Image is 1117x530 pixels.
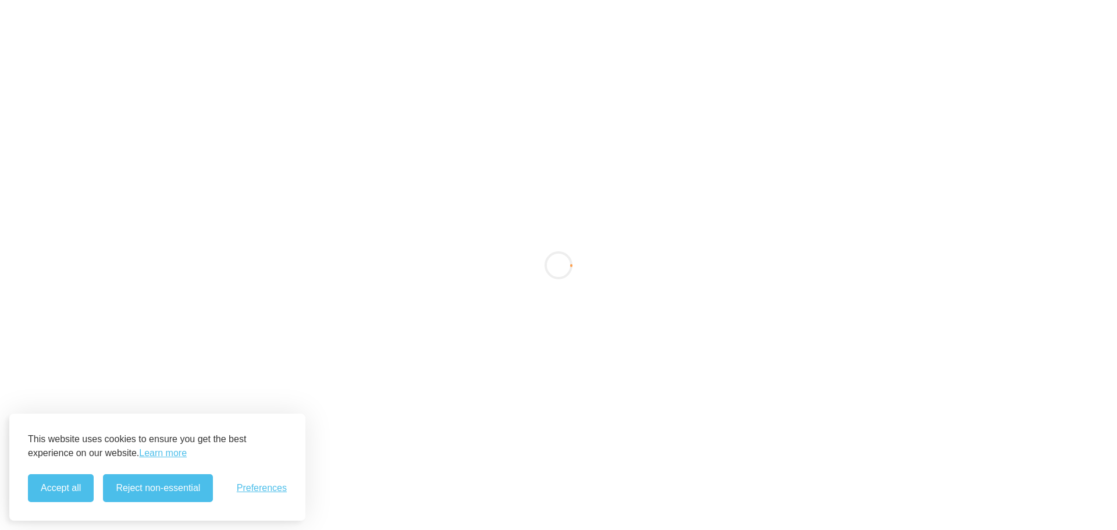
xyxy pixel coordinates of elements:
button: Accept all cookies [28,474,94,502]
span: Preferences [237,483,287,493]
a: Learn more [139,446,187,460]
p: This website uses cookies to ensure you get the best experience on our website. [28,432,287,460]
button: Reject non-essential [103,474,213,502]
button: Toggle preferences [237,483,287,493]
